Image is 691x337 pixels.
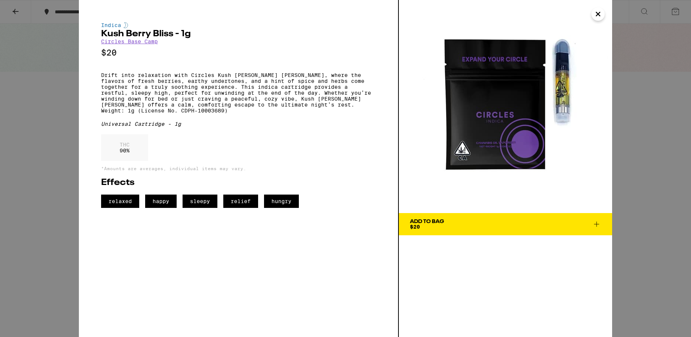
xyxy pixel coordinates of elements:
div: 90 % [101,134,148,161]
button: Close [591,7,605,21]
a: Circles Base Camp [101,38,158,44]
div: Indica [101,22,376,28]
span: happy [145,195,177,208]
span: relaxed [101,195,139,208]
span: hungry [264,195,299,208]
p: *Amounts are averages, individual items may vary. [101,166,376,171]
span: relief [223,195,258,208]
span: Hi. Need any help? [4,5,53,11]
p: $20 [101,48,376,57]
p: Drift into relaxation with Circles Kush [PERSON_NAME] [PERSON_NAME], where the flavors of fresh b... [101,72,376,114]
span: sleepy [183,195,217,208]
h2: Kush Berry Bliss - 1g [101,30,376,38]
div: Add To Bag [410,219,444,224]
h2: Effects [101,178,376,187]
span: $20 [410,224,420,230]
img: indicaColor.svg [124,22,128,28]
p: THC [120,142,130,148]
button: Add To Bag$20 [399,213,612,235]
div: Universal Cartridge - 1g [101,121,376,127]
